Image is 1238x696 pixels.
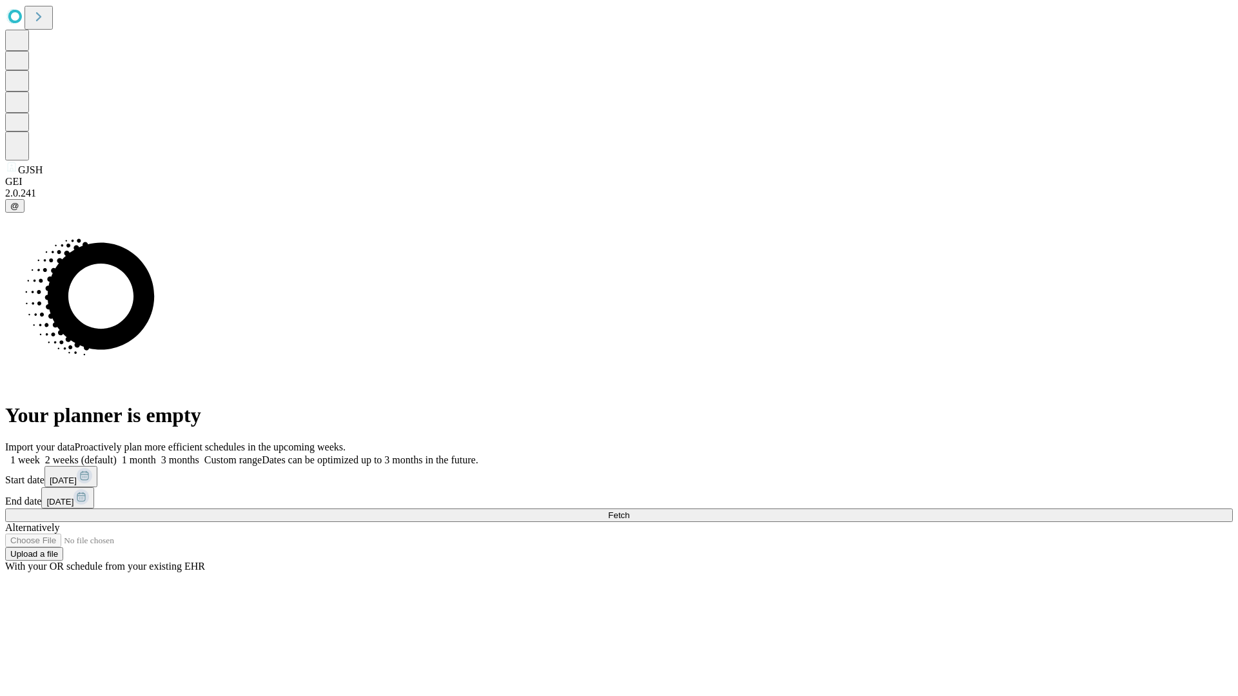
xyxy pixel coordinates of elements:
span: Alternatively [5,522,59,533]
button: Fetch [5,508,1233,522]
span: Proactively plan more efficient schedules in the upcoming weeks. [75,441,346,452]
span: Dates can be optimized up to 3 months in the future. [262,454,478,465]
span: With your OR schedule from your existing EHR [5,561,205,572]
div: End date [5,487,1233,508]
span: GJSH [18,164,43,175]
span: 3 months [161,454,199,465]
span: 1 month [122,454,156,465]
div: 2.0.241 [5,188,1233,199]
div: GEI [5,176,1233,188]
span: [DATE] [46,497,74,507]
span: 1 week [10,454,40,465]
span: Custom range [204,454,262,465]
span: Fetch [608,510,629,520]
h1: Your planner is empty [5,403,1233,427]
span: [DATE] [50,476,77,485]
div: Start date [5,466,1233,487]
button: [DATE] [44,466,97,487]
button: @ [5,199,25,213]
span: 2 weeks (default) [45,454,117,465]
button: [DATE] [41,487,94,508]
button: Upload a file [5,547,63,561]
span: @ [10,201,19,211]
span: Import your data [5,441,75,452]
